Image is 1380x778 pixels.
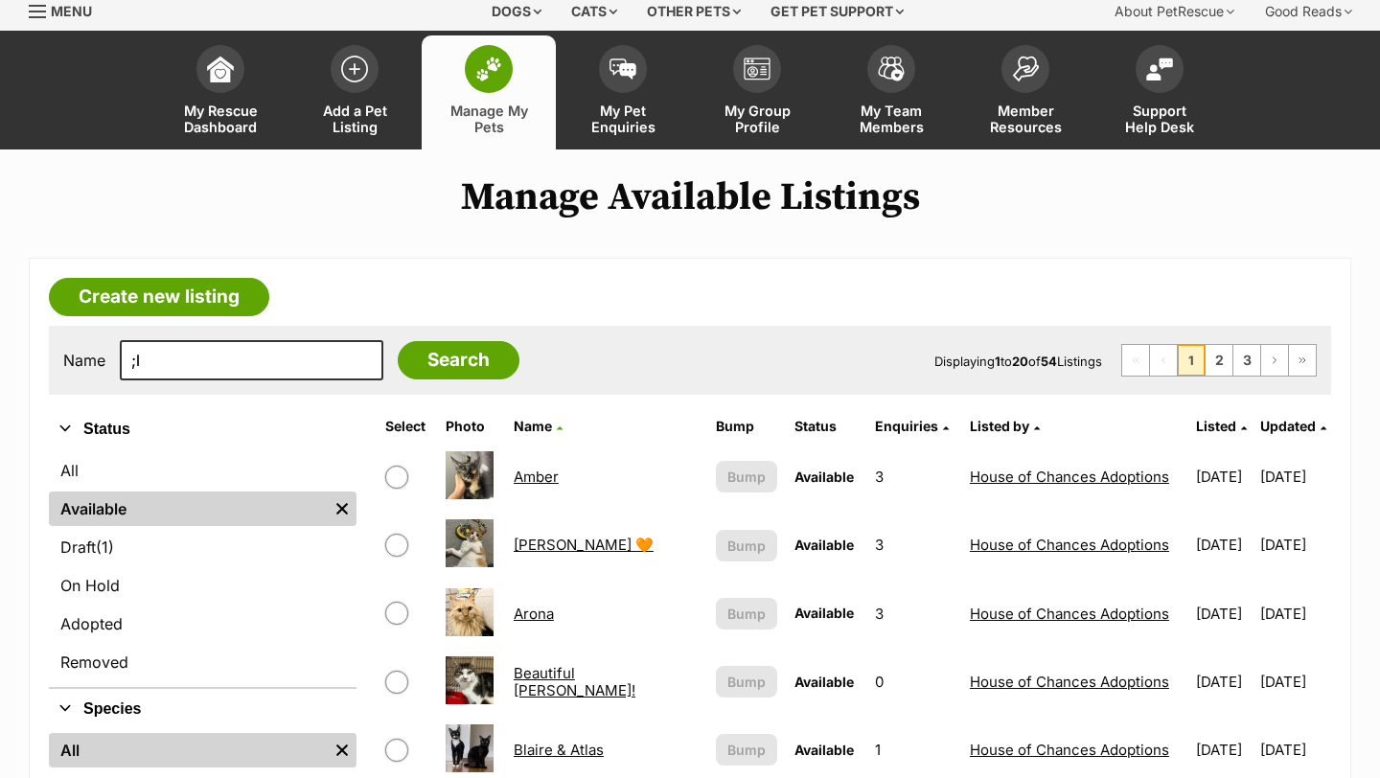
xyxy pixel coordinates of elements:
[1260,649,1329,715] td: [DATE]
[1188,444,1257,510] td: [DATE]
[49,645,356,679] a: Removed
[690,35,824,149] a: My Group Profile
[1260,512,1329,578] td: [DATE]
[514,605,554,623] a: Arona
[378,411,436,442] th: Select
[609,58,636,80] img: pet-enquiries-icon-7e3ad2cf08bfb03b45e93fb7055b45f3efa6380592205ae92323e6603595dc1f.svg
[96,536,114,559] span: (1)
[1206,345,1232,376] a: Page 2
[794,537,854,553] span: Available
[514,741,604,759] a: Blaire & Atlas
[970,468,1169,486] a: House of Chances Adoptions
[328,733,356,767] a: Remove filter
[49,568,356,603] a: On Hold
[422,35,556,149] a: Manage My Pets
[1261,345,1288,376] a: Next page
[848,103,934,135] span: My Team Members
[958,35,1092,149] a: Member Resources
[970,418,1040,434] a: Listed by
[177,103,264,135] span: My Rescue Dashboard
[970,536,1169,554] a: House of Chances Adoptions
[1196,418,1247,434] a: Listed
[514,664,635,698] a: Beautiful [PERSON_NAME]!
[556,35,690,149] a: My Pet Enquiries
[580,103,666,135] span: My Pet Enquiries
[708,411,785,442] th: Bump
[207,56,234,82] img: dashboard-icon-eb2f2d2d3e046f16d808141f083e7271f6b2e854fb5c12c21221c1fb7104beca.svg
[794,742,854,758] span: Available
[1116,103,1203,135] span: Support Help Desk
[727,536,766,556] span: Bump
[714,103,800,135] span: My Group Profile
[341,56,368,82] img: add-pet-listing-icon-0afa8454b4691262ce3f59096e99ab1cd57d4a30225e0717b998d2c9b9846f56.svg
[49,530,356,564] a: Draft
[1150,345,1177,376] span: Previous page
[398,341,519,379] input: Search
[875,418,938,434] span: translation missing: en.admin.listings.index.attributes.enquiries
[311,103,398,135] span: Add a Pet Listing
[446,103,532,135] span: Manage My Pets
[1188,512,1257,578] td: [DATE]
[1260,444,1329,510] td: [DATE]
[794,469,854,485] span: Available
[1260,581,1329,647] td: [DATE]
[716,530,777,561] button: Bump
[1012,354,1028,369] strong: 20
[1188,649,1257,715] td: [DATE]
[727,604,766,624] span: Bump
[1188,581,1257,647] td: [DATE]
[287,35,422,149] a: Add a Pet Listing
[1012,56,1039,81] img: member-resources-icon-8e73f808a243e03378d46382f2149f9095a855e16c252ad45f914b54edf8863c.svg
[727,672,766,692] span: Bump
[824,35,958,149] a: My Team Members
[514,418,552,434] span: Name
[1196,418,1236,434] span: Listed
[49,453,356,488] a: All
[49,278,269,316] a: Create new listing
[970,741,1169,759] a: House of Chances Adoptions
[995,354,1000,369] strong: 1
[867,581,960,647] td: 3
[970,418,1029,434] span: Listed by
[1122,345,1149,376] span: First page
[727,740,766,760] span: Bump
[1041,354,1057,369] strong: 54
[1092,35,1227,149] a: Support Help Desk
[716,598,777,629] button: Bump
[1146,57,1173,80] img: help-desk-icon-fdf02630f3aa405de69fd3d07c3f3aa587a6932b1a1747fa1d2bba05be0121f9.svg
[49,449,356,687] div: Status
[1121,344,1317,377] nav: Pagination
[51,3,92,19] span: Menu
[49,697,356,721] button: Species
[867,649,960,715] td: 0
[716,734,777,766] button: Bump
[982,103,1069,135] span: Member Resources
[875,418,949,434] a: Enquiries
[1178,345,1205,376] span: Page 1
[49,606,356,641] a: Adopted
[794,674,854,690] span: Available
[970,605,1169,623] a: House of Chances Adoptions
[1289,345,1316,376] a: Last page
[970,673,1169,691] a: House of Chances Adoptions
[716,461,777,492] button: Bump
[514,418,563,434] a: Name
[438,411,504,442] th: Photo
[514,468,559,486] a: Amber
[1233,345,1260,376] a: Page 3
[514,536,654,554] a: [PERSON_NAME] 🧡
[1260,418,1316,434] span: Updated
[475,57,502,81] img: manage-my-pets-icon-02211641906a0b7f246fdf0571729dbe1e7629f14944591b6c1af311fb30b64b.svg
[787,411,865,442] th: Status
[867,512,960,578] td: 3
[328,492,356,526] a: Remove filter
[1260,418,1326,434] a: Updated
[794,605,854,621] span: Available
[744,57,770,80] img: group-profile-icon-3fa3cf56718a62981997c0bc7e787c4b2cf8bcc04b72c1350f741eb67cf2f40e.svg
[153,35,287,149] a: My Rescue Dashboard
[867,444,960,510] td: 3
[49,492,328,526] a: Available
[934,354,1102,369] span: Displaying to of Listings
[727,467,766,487] span: Bump
[49,733,328,767] a: All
